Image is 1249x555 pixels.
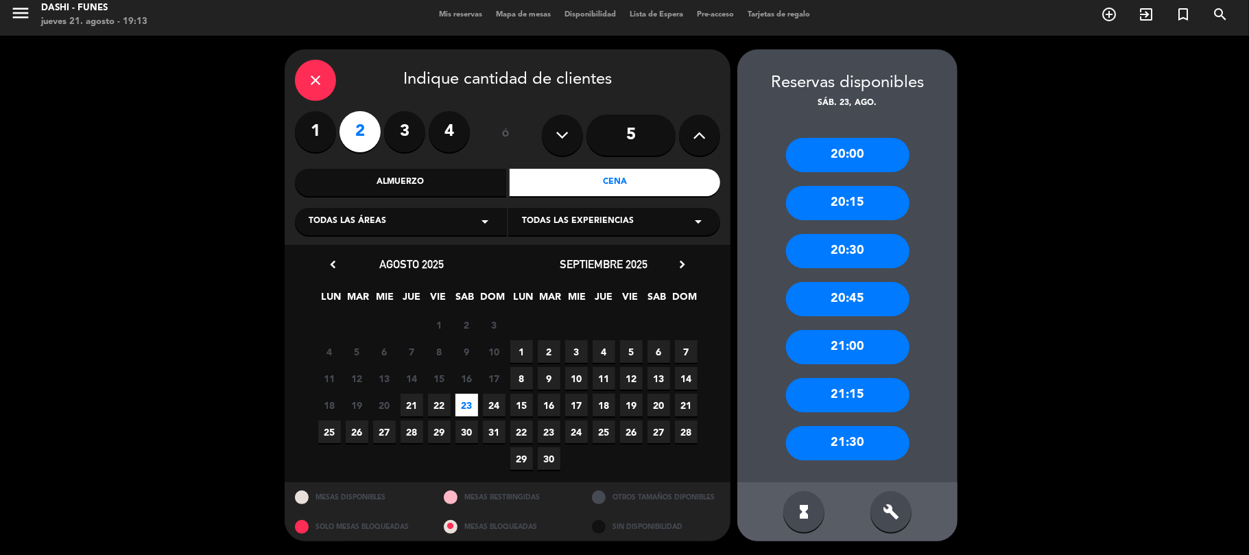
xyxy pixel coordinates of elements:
span: DOM [481,289,503,311]
span: Pre-acceso [690,11,741,19]
i: add_circle_outline [1101,6,1117,23]
span: 21 [675,394,698,416]
i: search [1212,6,1228,23]
span: 17 [565,394,588,416]
span: 11 [593,367,615,390]
span: JUE [593,289,615,311]
label: 4 [429,111,470,152]
span: 4 [318,340,341,363]
span: LUN [512,289,535,311]
div: 20:00 [786,138,909,172]
span: 10 [565,367,588,390]
span: 2 [538,340,560,363]
span: 28 [675,421,698,443]
div: jueves 21. agosto - 19:13 [41,15,147,29]
div: MESAS DISPONIBLES [285,482,433,512]
span: 20 [373,394,396,416]
i: hourglass_full [796,504,812,520]
div: 20:45 [786,282,909,316]
span: 28 [401,421,423,443]
span: VIE [619,289,642,311]
span: Todas las áreas [309,215,386,228]
span: Lista de Espera [623,11,690,19]
span: 22 [428,394,451,416]
span: 14 [675,367,698,390]
span: 5 [346,340,368,363]
span: 23 [538,421,560,443]
span: 27 [373,421,396,443]
div: Dashi - Funes [41,1,147,15]
span: Tarjetas de regalo [741,11,817,19]
span: 1 [428,314,451,336]
span: 18 [318,394,341,416]
div: ó [484,111,528,159]
span: 13 [647,367,670,390]
div: SIN DISPONIBILIDAD [582,512,730,541]
span: 3 [565,340,588,363]
span: 18 [593,394,615,416]
span: MIE [374,289,396,311]
div: MESAS RESTRINGIDAS [433,482,582,512]
span: 15 [428,367,451,390]
span: 30 [455,421,478,443]
span: 24 [565,421,588,443]
div: sáb. 23, ago. [737,97,957,110]
span: 26 [346,421,368,443]
span: LUN [320,289,343,311]
span: 9 [455,340,478,363]
span: 5 [620,340,643,363]
i: exit_to_app [1138,6,1154,23]
i: build [883,504,899,520]
span: SAB [646,289,669,311]
i: arrow_drop_down [477,213,493,230]
div: SOLO MESAS BLOQUEADAS [285,512,433,541]
span: 10 [483,340,505,363]
div: MESAS BLOQUEADAS [433,512,582,541]
span: 6 [647,340,670,363]
i: chevron_left [326,257,340,272]
span: 21 [401,394,423,416]
span: 30 [538,447,560,470]
span: 6 [373,340,396,363]
span: Mapa de mesas [489,11,558,19]
span: 2 [455,314,478,336]
span: 19 [620,394,643,416]
i: menu [10,3,31,23]
span: 3 [483,314,505,336]
span: DOM [673,289,695,311]
span: 29 [428,421,451,443]
span: 8 [510,367,533,390]
span: 7 [675,340,698,363]
span: 27 [647,421,670,443]
span: 12 [620,367,643,390]
span: 19 [346,394,368,416]
span: 11 [318,367,341,390]
span: Disponibilidad [558,11,623,19]
span: 20 [647,394,670,416]
span: SAB [454,289,477,311]
i: close [307,72,324,88]
span: 29 [510,447,533,470]
span: 12 [346,367,368,390]
div: 21:30 [786,426,909,460]
span: 15 [510,394,533,416]
span: 25 [318,421,341,443]
span: 14 [401,367,423,390]
span: 22 [510,421,533,443]
span: 4 [593,340,615,363]
label: 1 [295,111,336,152]
span: VIE [427,289,450,311]
span: 26 [620,421,643,443]
i: chevron_right [675,257,689,272]
span: JUE [401,289,423,311]
div: Indique cantidad de clientes [295,60,720,101]
span: Mis reservas [432,11,489,19]
span: 13 [373,367,396,390]
div: 20:15 [786,186,909,220]
span: MAR [347,289,370,311]
label: 2 [340,111,381,152]
span: 17 [483,367,505,390]
i: turned_in_not [1175,6,1191,23]
div: Reservas disponibles [737,70,957,97]
div: OTROS TAMAÑOS DIPONIBLES [582,482,730,512]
